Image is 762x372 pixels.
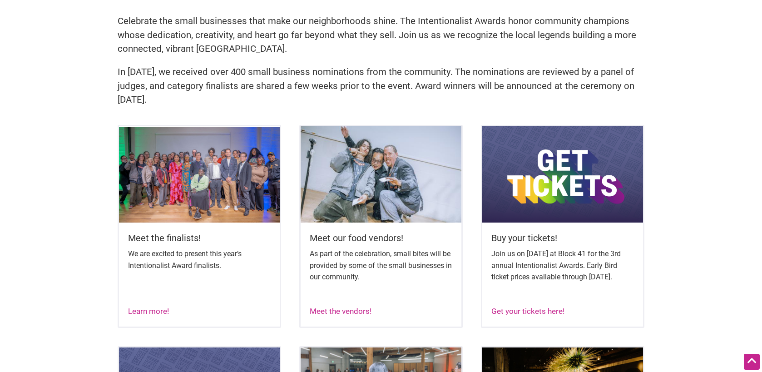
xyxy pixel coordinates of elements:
[310,307,371,316] a: Meet the vendors!
[310,248,452,283] p: As part of the celebration, small bites will be provided by some of the small businesses in our c...
[744,354,760,370] div: Scroll Back to Top
[128,248,271,271] p: We are excited to present this year’s Intentionalist Award finalists.
[128,232,271,244] h5: Meet the finalists!
[128,307,169,316] a: Learn more!
[118,14,644,56] p: Celebrate the small businesses that make our neighborhoods shine. The Intentionalist Awards honor...
[491,232,634,244] h5: Buy your tickets!
[491,307,564,316] a: Get your tickets here!
[310,232,452,244] h5: Meet our food vendors!
[118,65,644,107] p: In [DATE], we received over 400 small business nominations from the community. The nominations ar...
[491,248,634,283] p: Join us on [DATE] at Block 41 for the 3rd annual Intentionalist Awards. Early Bird ticket prices ...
